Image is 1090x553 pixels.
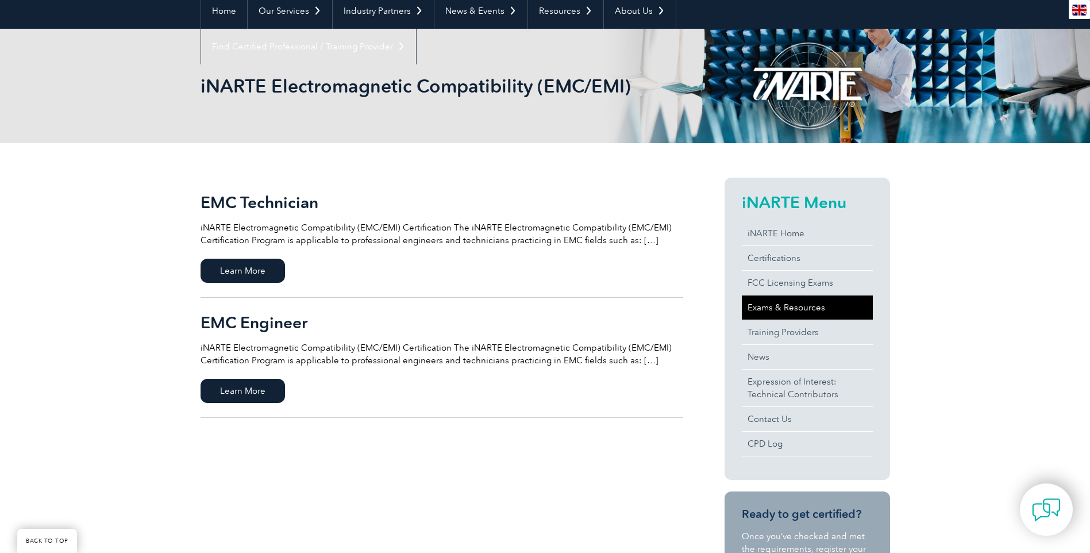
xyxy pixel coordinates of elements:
[742,193,873,212] h2: iNARTE Menu
[201,29,416,64] a: Find Certified Professional / Training Provider
[742,507,873,521] h3: Ready to get certified?
[201,341,683,367] p: iNARTE Electromagnetic Compatibility (EMC/EMI) Certification The iNARTE Electromagnetic Compatibi...
[1032,496,1061,524] img: contact-chat.png
[742,221,873,245] a: iNARTE Home
[742,271,873,295] a: FCC Licensing Exams
[742,345,873,369] a: News
[17,529,77,553] a: BACK TO TOP
[742,370,873,406] a: Expression of Interest:Technical Contributors
[201,221,683,247] p: iNARTE Electromagnetic Compatibility (EMC/EMI) Certification The iNARTE Electromagnetic Compatibi...
[742,246,873,270] a: Certifications
[742,407,873,431] a: Contact Us
[742,432,873,456] a: CPD Log
[201,298,683,418] a: EMC Engineer iNARTE Electromagnetic Compatibility (EMC/EMI) Certification The iNARTE Electromagne...
[201,259,285,283] span: Learn More
[1072,5,1087,16] img: en
[201,379,285,403] span: Learn More
[201,75,642,97] h1: iNARTE Electromagnetic Compatibility (EMC/EMI)
[201,313,683,332] h2: EMC Engineer
[742,295,873,320] a: Exams & Resources
[201,193,683,212] h2: EMC Technician
[201,178,683,298] a: EMC Technician iNARTE Electromagnetic Compatibility (EMC/EMI) Certification The iNARTE Electromag...
[742,320,873,344] a: Training Providers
